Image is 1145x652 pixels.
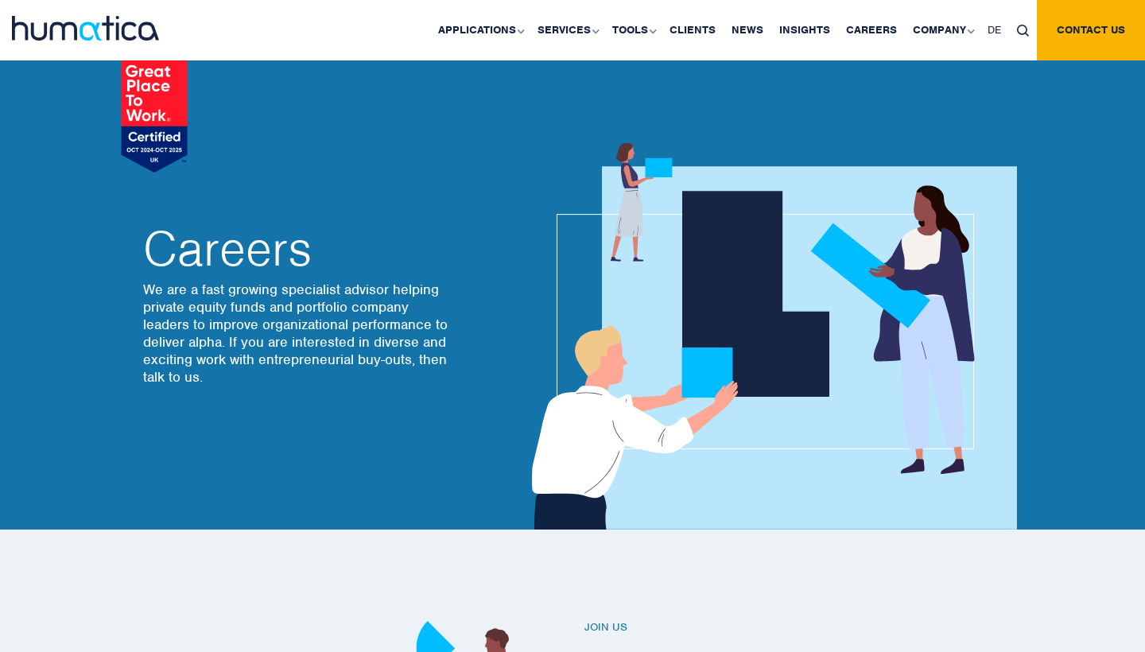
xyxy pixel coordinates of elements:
[143,281,453,386] p: We are a fast growing specialist advisor helping private equity funds and portfolio company leade...
[1017,25,1029,37] img: search_icon
[12,16,159,41] img: logo
[988,23,1001,37] span: DE
[584,621,1014,635] h6: Join us
[143,225,453,273] h2: Careers
[517,143,1017,530] img: about_banner1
